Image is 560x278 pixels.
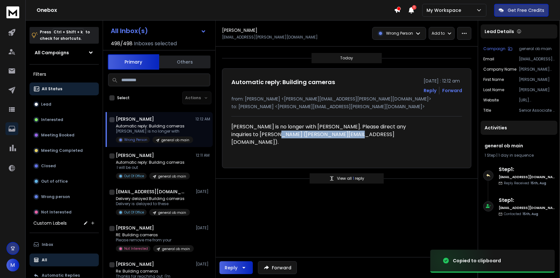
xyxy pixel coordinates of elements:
p: [PERSON_NAME] [519,87,555,92]
p: general ob main [158,174,186,179]
div: Copied to clipboard [453,257,501,264]
button: Get Free Credits [494,4,549,17]
button: Wrong person [30,190,99,203]
p: Inbox [42,242,53,247]
p: Delivery delayed:Building cameras [116,196,190,201]
h1: [PERSON_NAME] [116,261,154,267]
h3: Custom Labels [33,220,67,226]
p: Delivery is delayed to these [116,201,190,206]
span: 15th, Aug [522,212,538,216]
span: 1 Step [485,152,495,158]
button: M [6,259,19,272]
p: All [42,257,47,263]
p: general ob main [158,210,186,215]
p: Add to [432,31,445,36]
h6: Step 1 : [499,166,555,173]
p: I will be out [116,165,190,170]
h3: Filters [30,70,99,79]
button: Meeting Booked [30,129,99,142]
p: general ob main [162,247,190,251]
h1: [PERSON_NAME] [116,225,154,231]
span: 1 [412,5,417,10]
button: Closed [30,160,99,172]
p: Automatic reply: Building cameras [116,124,193,129]
p: [DATE] [196,189,210,194]
h1: [PERSON_NAME] [222,27,257,33]
p: Not Interested [124,246,148,251]
p: to: [PERSON_NAME] <[PERSON_NAME][EMAIL_ADDRESS][PERSON_NAME][DOMAIN_NAME]> [231,103,462,110]
div: Reply [225,265,237,271]
p: Get Free Credits [508,7,544,13]
h6: [EMAIL_ADDRESS][DOMAIN_NAME] [499,175,555,179]
p: [EMAIL_ADDRESS][PERSON_NAME][DOMAIN_NAME] [222,35,318,40]
p: Press to check for shortcuts. [40,29,90,42]
p: Closed [41,163,56,169]
div: [PERSON_NAME] is no longer with [PERSON_NAME]. Please direct any inquiries to [PERSON_NAME] ([PER... [231,123,424,159]
p: Interested [41,117,63,122]
div: Activities [481,121,557,135]
p: Wrong Person [124,137,147,142]
p: Re: Building cameras [116,269,193,274]
p: Wrong person [41,194,70,199]
p: Meeting Completed [41,148,83,153]
h1: general ob main [485,143,554,149]
h1: [PERSON_NAME] [116,152,154,159]
p: Lead [41,102,51,107]
p: Meeting Booked [41,133,74,138]
p: View all reply [337,176,364,181]
p: general ob main [161,138,189,143]
h1: Onebox [37,6,394,14]
span: 1 [353,176,355,181]
h6: Step 1 : [499,196,555,204]
p: from: [PERSON_NAME] <[PERSON_NAME][EMAIL_ADDRESS][PERSON_NAME][DOMAIN_NAME]> [231,96,462,102]
div: Forward [442,87,462,94]
button: Interested [30,113,99,126]
button: Campaign [483,46,513,51]
img: logo [6,6,19,18]
p: First Name [483,77,504,82]
p: [DATE] [196,225,210,230]
p: [EMAIL_ADDRESS][PERSON_NAME][DOMAIN_NAME] [519,56,555,62]
button: All [30,254,99,266]
span: 15th, Aug [530,181,546,186]
button: Reply [220,261,253,274]
h1: All Inbox(s) [111,28,148,34]
p: Campaign [483,46,505,51]
p: Not Interested [41,210,72,215]
p: Please remove me from your [116,238,193,243]
p: [URL][DOMAIN_NAME] [519,98,555,103]
h1: [PERSON_NAME] [116,116,154,122]
p: Today [340,56,353,61]
p: 12:12 AM [195,117,210,122]
p: Last Name [483,87,504,92]
p: [PERSON_NAME] Executive Search [519,67,555,72]
p: Out Of Office [124,174,144,178]
p: website [483,98,499,103]
span: 498 / 498 [111,40,133,48]
p: title [483,108,491,113]
p: All Status [42,86,62,91]
span: 1 day in sequence [498,152,534,158]
h1: Automatic reply: Building cameras [231,78,335,87]
p: Automatic reply: Building cameras [116,160,190,165]
button: Meeting Completed [30,144,99,157]
button: Not Interested [30,206,99,219]
p: Lead Details [485,28,514,35]
h1: All Campaigns [35,49,69,56]
button: All Campaigns [30,46,99,59]
button: Primary [108,54,159,70]
p: Senior Associate - Finance & Corporate Development [519,108,555,113]
h3: Inboxes selected [134,40,177,48]
p: Out Of Office [124,210,144,215]
h6: [EMAIL_ADDRESS][DOMAIN_NAME] [499,205,555,210]
p: Reply Received [504,181,546,186]
button: Reply [424,87,436,94]
p: Company Name [483,67,516,72]
div: | [485,153,554,158]
p: RE: Building cameras [116,232,193,238]
button: Inbox [30,238,99,251]
p: My Workspace [426,7,464,13]
p: [DATE] : 12:12 am [424,78,462,84]
h1: [EMAIL_ADDRESS][DOMAIN_NAME] [116,188,186,195]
